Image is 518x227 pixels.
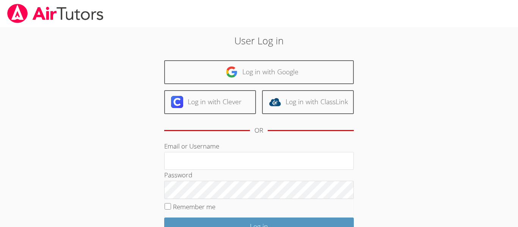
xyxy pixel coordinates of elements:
a: Log in with Google [164,60,354,84]
a: Log in with Clever [164,90,256,114]
div: OR [254,125,263,136]
img: classlink-logo-d6bb404cc1216ec64c9a2012d9dc4662098be43eaf13dc465df04b49fa7ab582.svg [269,96,281,108]
a: Log in with ClassLink [262,90,354,114]
label: Remember me [173,202,215,211]
label: Email or Username [164,142,219,150]
img: clever-logo-6eab21bc6e7a338710f1a6ff85c0baf02591cd810cc4098c63d3a4b26e2feb20.svg [171,96,183,108]
img: google-logo-50288ca7cdecda66e5e0955fdab243c47b7ad437acaf1139b6f446037453330a.svg [226,66,238,78]
label: Password [164,171,192,179]
img: airtutors_banner-c4298cdbf04f3fff15de1276eac7730deb9818008684d7c2e4769d2f7ddbe033.png [6,4,104,23]
h2: User Log in [119,33,399,48]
